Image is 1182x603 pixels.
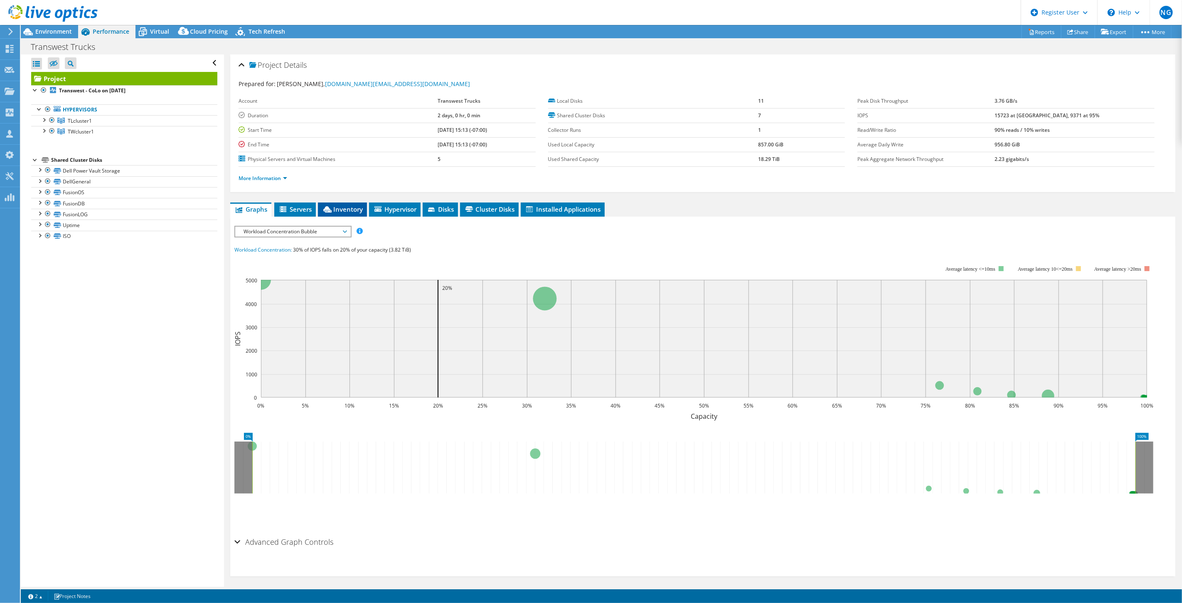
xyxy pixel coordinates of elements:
[438,156,441,163] b: 5
[93,27,129,35] span: Performance
[31,176,217,187] a: DellGeneral
[921,402,931,409] text: 75%
[284,60,307,70] span: Details
[548,111,758,120] label: Shared Cluster Disks
[548,126,758,134] label: Collector Runs
[995,97,1018,104] b: 3.76 GB/s
[246,347,257,354] text: 2000
[832,402,842,409] text: 65%
[995,141,1020,148] b: 956.80 GiB
[48,591,96,601] a: Project Notes
[691,412,718,421] text: Capacity
[788,402,798,409] text: 60%
[857,126,995,134] label: Read/Write Ratio
[31,72,217,85] a: Project
[857,111,995,120] label: IOPS
[190,27,228,35] span: Cloud Pricing
[758,126,761,133] b: 1
[946,266,995,272] tspan: Average latency <=10ms
[31,85,217,96] a: Transwest - CoLo on [DATE]
[373,205,416,213] span: Hypervisor
[1133,25,1172,38] a: More
[257,402,264,409] text: 0%
[758,141,784,148] b: 857.00 GiB
[699,402,709,409] text: 50%
[522,402,532,409] text: 30%
[239,227,346,237] span: Workload Concentration Bubble
[1018,266,1073,272] tspan: Average latency 10<=20ms
[758,112,761,119] b: 7
[245,301,257,308] text: 4000
[239,175,287,182] a: More Information
[31,165,217,176] a: Dell Power Vault Storage
[548,155,758,163] label: Used Shared Capacity
[1009,402,1019,409] text: 85%
[234,534,333,550] h2: Advanced Graph Controls
[239,141,438,149] label: End Time
[325,80,470,88] a: [DOMAIN_NAME][EMAIL_ADDRESS][DOMAIN_NAME]
[31,187,217,198] a: FusionOS
[1094,266,1141,272] text: Average latency >20ms
[278,205,312,213] span: Servers
[31,115,217,126] a: TLcluster1
[1160,6,1173,19] span: NG
[758,97,764,104] b: 11
[478,402,488,409] text: 25%
[995,156,1029,163] b: 2.23 gigabits/s
[442,284,452,292] text: 20%
[857,97,995,105] label: Peak Disk Throughput
[744,402,754,409] text: 55%
[150,27,169,35] span: Virtual
[1095,25,1133,38] a: Export
[59,87,126,94] b: Transwest - CoLo on [DATE]
[438,141,488,148] b: [DATE] 15:13 (-07:00)
[302,402,309,409] text: 5%
[995,126,1050,133] b: 90% reads / 10% writes
[438,126,488,133] b: [DATE] 15:13 (-07:00)
[254,394,257,401] text: 0
[322,205,363,213] span: Inventory
[234,205,267,213] span: Graphs
[1140,402,1153,409] text: 100%
[876,402,886,409] text: 70%
[27,42,108,52] h1: Transwest Trucks
[239,155,438,163] label: Physical Servers and Virtual Machines
[35,27,72,35] span: Environment
[293,246,411,253] span: 30% of IOPS falls on 20% of your capacity (3.82 TiB)
[525,205,601,213] span: Installed Applications
[438,97,481,104] b: Transwest Trucks
[277,80,470,88] span: [PERSON_NAME],
[1061,25,1095,38] a: Share
[31,231,217,242] a: ISO
[239,126,438,134] label: Start Time
[345,402,355,409] text: 10%
[965,402,975,409] text: 80%
[548,97,758,105] label: Local Disks
[31,220,217,230] a: Uptime
[1022,25,1061,38] a: Reports
[611,402,621,409] text: 40%
[758,156,780,163] b: 18.29 TiB
[239,80,276,88] label: Prepared for:
[31,209,217,220] a: FusionLOG
[548,141,758,149] label: Used Local Capacity
[239,97,438,105] label: Account
[31,104,217,115] a: Hypervisors
[857,141,995,149] label: Average Daily Write
[233,331,242,346] text: IOPS
[995,112,1100,119] b: 15723 at [GEOGRAPHIC_DATA], 9371 at 95%
[1054,402,1064,409] text: 90%
[68,117,92,124] span: TLcluster1
[427,205,454,213] span: Disks
[249,27,285,35] span: Tech Refresh
[857,155,995,163] label: Peak Aggregate Network Throughput
[51,155,217,165] div: Shared Cluster Disks
[655,402,665,409] text: 45%
[433,402,443,409] text: 20%
[68,128,94,135] span: TWcluster1
[246,277,257,284] text: 5000
[1108,9,1115,16] svg: \n
[246,324,257,331] text: 3000
[31,126,217,137] a: TWcluster1
[566,402,576,409] text: 35%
